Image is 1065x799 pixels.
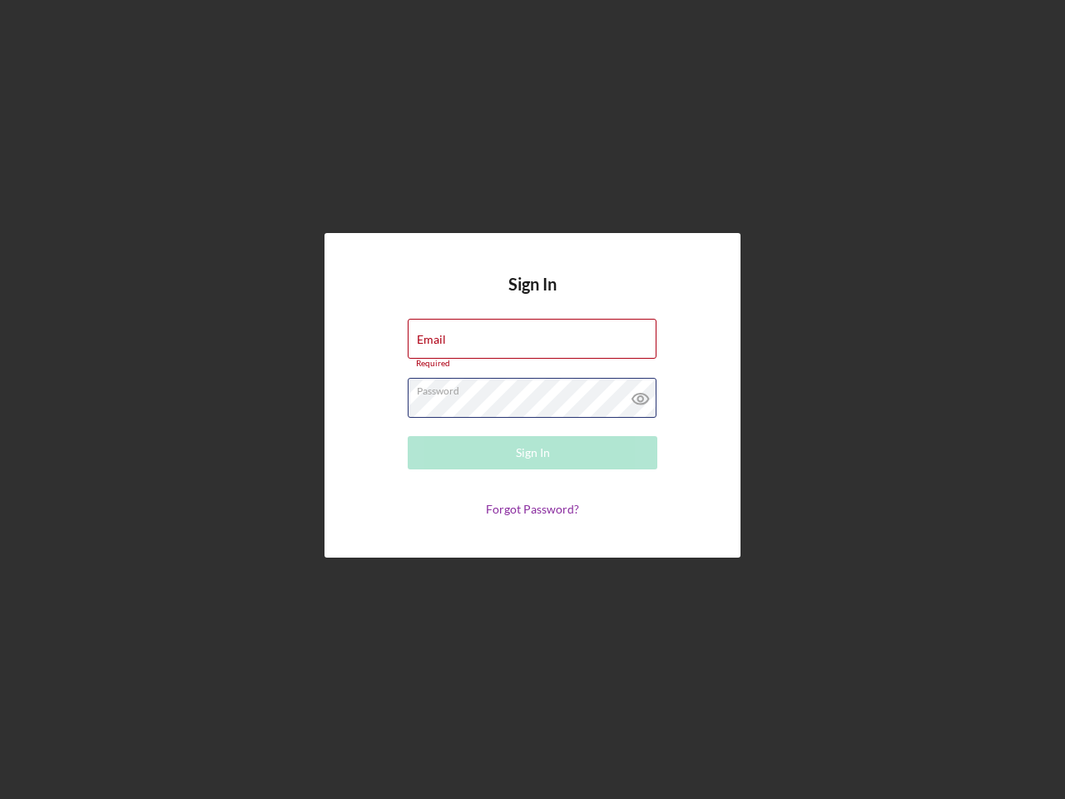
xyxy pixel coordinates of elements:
a: Forgot Password? [486,502,579,516]
button: Sign In [408,436,657,469]
h4: Sign In [508,275,557,319]
label: Password [417,379,656,397]
label: Email [417,333,446,346]
div: Sign In [516,436,550,469]
div: Required [408,359,657,369]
